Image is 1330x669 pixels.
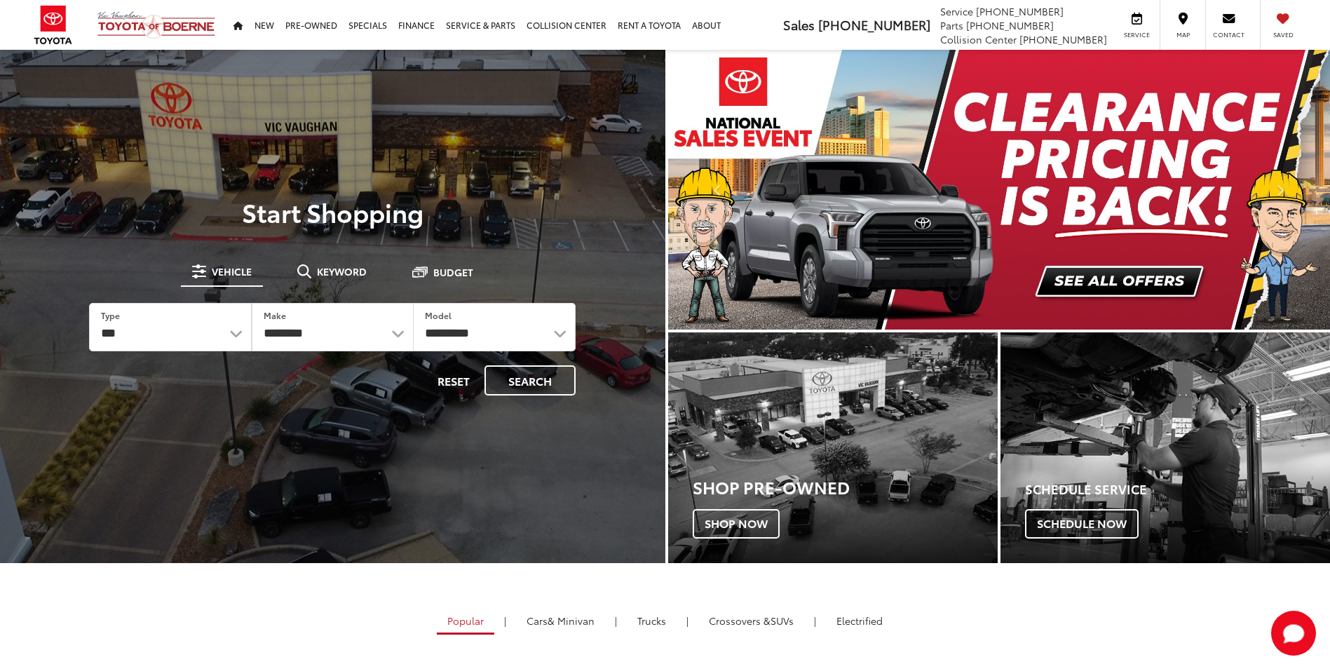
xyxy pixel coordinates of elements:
span: Parts [940,18,963,32]
span: Sales [783,15,815,34]
h3: Shop Pre-Owned [693,478,998,496]
button: Click to view next picture. [1230,78,1330,302]
label: Make [264,309,286,321]
span: Vehicle [212,266,252,276]
button: Toggle Chat Window [1271,611,1316,656]
button: Search [484,365,576,396]
span: Schedule Now [1025,509,1139,539]
span: [PHONE_NUMBER] [818,15,930,34]
img: Vic Vaughan Toyota of Boerne [97,11,216,39]
li: | [501,614,510,628]
a: SUVs [698,609,804,633]
span: & Minivan [548,614,595,628]
div: Toyota [1000,332,1330,563]
label: Model [425,309,452,321]
span: Contact [1213,30,1244,39]
a: Electrified [826,609,893,633]
button: Click to view previous picture. [668,78,768,302]
span: Service [1121,30,1153,39]
span: Collision Center [940,32,1017,46]
span: Keyword [317,266,367,276]
li: | [683,614,692,628]
p: Start Shopping [59,198,606,226]
h4: Schedule Service [1025,482,1330,496]
span: [PHONE_NUMBER] [1019,32,1107,46]
span: Map [1167,30,1198,39]
span: Crossovers & [709,614,771,628]
div: Toyota [668,332,998,563]
span: Saved [1268,30,1298,39]
a: Schedule Service Schedule Now [1000,332,1330,563]
li: | [810,614,820,628]
span: [PHONE_NUMBER] [966,18,1054,32]
a: Shop Pre-Owned Shop Now [668,332,998,563]
span: [PHONE_NUMBER] [976,4,1064,18]
a: Cars [516,609,605,633]
a: Popular [437,609,494,635]
li: | [611,614,620,628]
span: Budget [433,267,473,277]
label: Type [101,309,120,321]
a: Trucks [627,609,677,633]
svg: Start Chat [1271,611,1316,656]
span: Shop Now [693,509,780,539]
span: Service [940,4,973,18]
button: Reset [426,365,482,396]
